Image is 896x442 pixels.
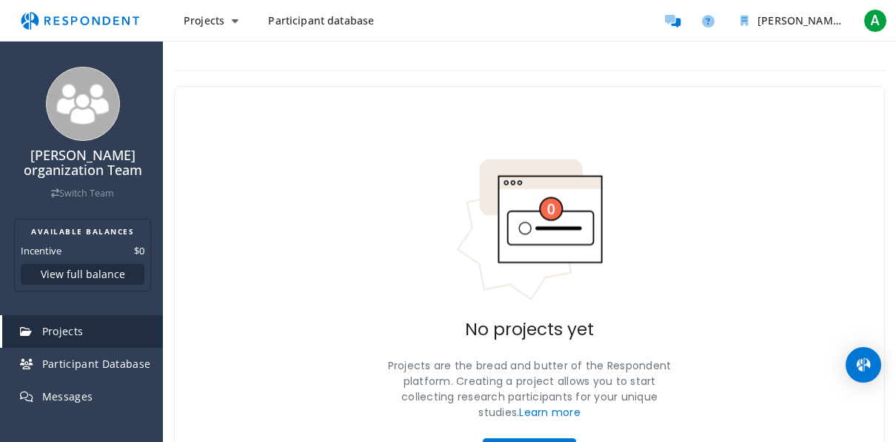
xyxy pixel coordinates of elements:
[381,358,678,420] p: Projects are the bread and butter of the Respondent platform. Creating a project allows you to st...
[184,13,224,27] span: Projects
[14,219,151,291] section: Balance summary
[860,7,890,34] button: A
[658,6,687,36] a: Message participants
[268,13,374,27] span: Participant database
[729,7,855,34] button: Amelia Laila organization Team
[256,7,386,34] a: Participant database
[21,225,144,237] h2: AVAILABLE BALANCES
[21,243,61,258] dt: Incentive
[455,158,604,302] img: No projects indicator
[519,405,581,420] a: Learn more
[693,6,723,36] a: Help and support
[21,264,144,285] button: View full balance
[42,357,151,371] span: Participant Database
[863,9,887,33] span: A
[51,187,114,199] a: Switch Team
[42,324,84,338] span: Projects
[846,347,881,383] div: Open Intercom Messenger
[172,7,250,34] button: Projects
[10,148,156,178] h4: [PERSON_NAME] organization Team
[46,67,120,141] img: team_avatar_256.png
[134,243,144,258] dd: $0
[465,320,594,340] h2: No projects yet
[12,7,148,35] img: respondent-logo.png
[42,389,93,403] span: Messages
